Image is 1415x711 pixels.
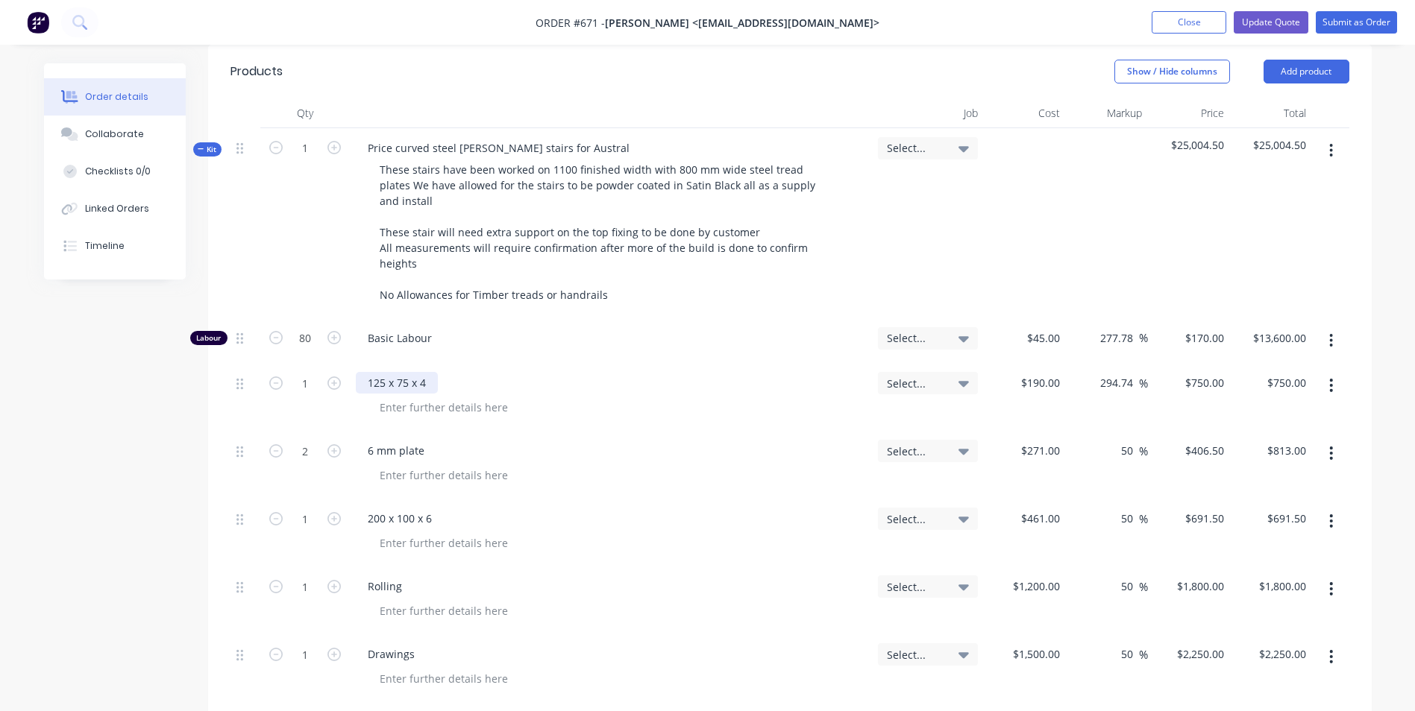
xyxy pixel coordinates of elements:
[44,116,186,153] button: Collaborate
[356,508,444,529] div: 200 x 100 x 6
[44,190,186,227] button: Linked Orders
[1139,329,1148,347] span: %
[887,511,944,527] span: Select...
[1234,11,1308,34] button: Update Quote
[1139,578,1148,595] span: %
[356,440,436,461] div: 6 mm plate
[193,142,222,157] div: Kit
[85,90,148,104] div: Order details
[872,98,984,128] div: Job
[605,16,879,30] span: [PERSON_NAME] <[EMAIL_ADDRESS][DOMAIN_NAME]>
[1264,60,1349,83] button: Add product
[887,140,944,156] span: Select...
[44,78,186,116] button: Order details
[536,16,605,30] span: Order #671 -
[368,330,866,346] span: Basic Labour
[887,330,944,346] span: Select...
[887,647,944,663] span: Select...
[44,227,186,265] button: Timeline
[1148,98,1230,128] div: Price
[356,575,414,597] div: Rolling
[984,98,1066,128] div: Cost
[85,202,149,215] div: Linked Orders
[1139,646,1148,663] span: %
[1066,98,1148,128] div: Markup
[85,127,144,141] div: Collaborate
[1139,375,1148,392] span: %
[85,239,125,253] div: Timeline
[85,165,151,178] div: Checklists 0/0
[368,159,842,306] div: These stairs have been worked on 1100 finished width with 800 mm wide steel tread plates We have ...
[887,376,944,391] span: Select...
[1139,443,1148,460] span: %
[356,643,427,665] div: Drawings
[44,153,186,190] button: Checklists 0/0
[1316,11,1397,34] button: Submit as Order
[198,144,217,155] span: Kit
[887,579,944,595] span: Select...
[1230,98,1312,128] div: Total
[27,11,49,34] img: Factory
[260,98,350,128] div: Qty
[1154,137,1224,153] span: $25,004.50
[1139,511,1148,528] span: %
[1114,60,1230,83] button: Show / Hide columns
[887,443,944,459] span: Select...
[190,331,228,345] div: Labour
[356,137,641,159] div: Price curved steel [PERSON_NAME] stairs for Austral
[356,372,438,394] div: 125 x 75 x 4
[230,63,283,80] div: Products
[1152,11,1226,34] button: Close
[1236,137,1306,153] span: $25,004.50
